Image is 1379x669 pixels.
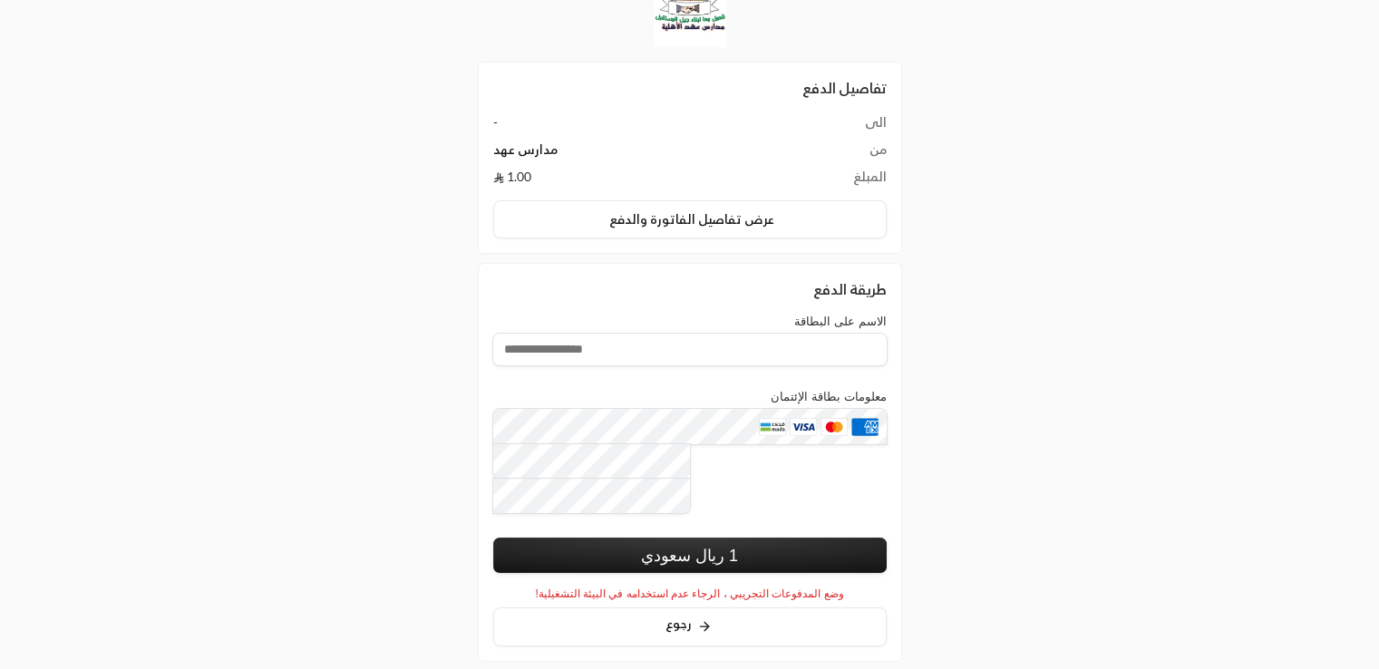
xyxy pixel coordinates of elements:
td: 1.00 [493,168,752,186]
td: مدارس عهد [493,141,752,168]
td: الى [752,113,887,141]
td: - [493,113,752,141]
td: من [752,141,887,168]
span: وضع المدفوعات التجريبي ، الرجاء عدم استخدامه في البيئة التشغيلية! [535,587,843,600]
button: عرض تفاصيل الفاتورة والدفع [493,200,887,238]
button: 1 ريال سعودي [493,538,887,573]
button: رجوع [493,607,887,646]
h2: تفاصيل الدفع [493,77,887,99]
div: طريقة الدفع [493,278,887,300]
span: رجوع [665,616,692,631]
td: المبلغ [752,168,887,186]
label: معلومات بطاقة الإئتمان [771,390,886,403]
label: الاسم على البطاقة [794,315,886,328]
